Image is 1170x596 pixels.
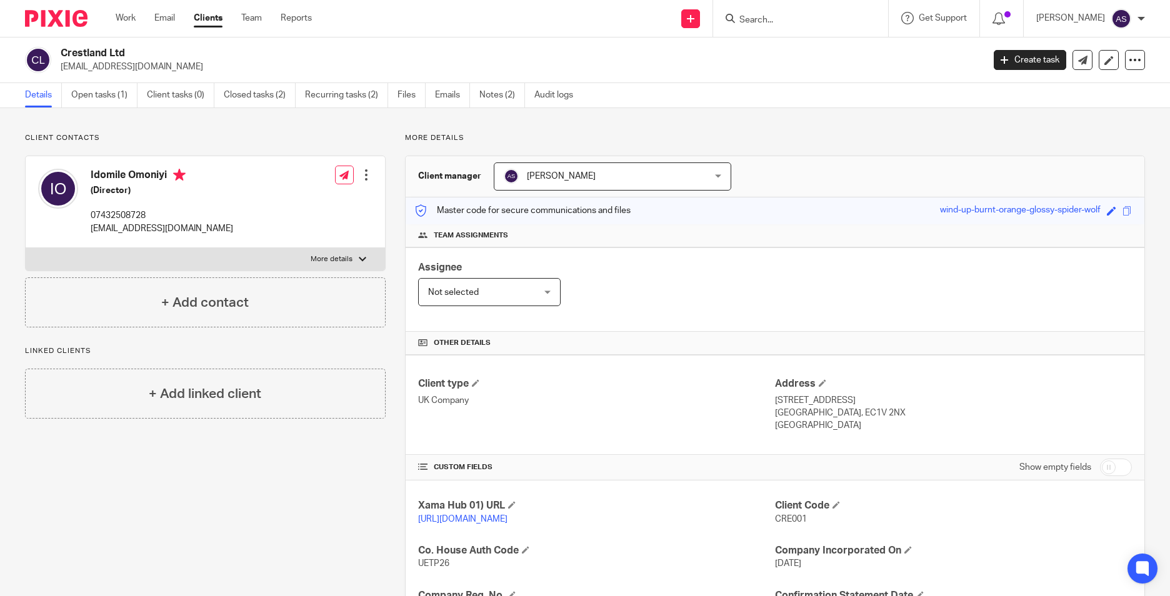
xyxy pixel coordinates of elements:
[25,133,386,143] p: Client contacts
[25,83,62,107] a: Details
[775,515,807,524] span: CRE001
[994,50,1066,70] a: Create task
[241,12,262,24] a: Team
[25,47,51,73] img: svg%3E
[71,83,137,107] a: Open tasks (1)
[775,377,1132,390] h4: Address
[1019,461,1091,474] label: Show empty fields
[61,47,792,60] h2: Crestland Ltd
[418,462,775,472] h4: CUSTOM FIELDS
[415,204,631,217] p: Master code for secure communications and files
[919,14,967,22] span: Get Support
[61,61,975,73] p: [EMAIL_ADDRESS][DOMAIN_NAME]
[38,169,78,209] img: svg%3E
[405,133,1145,143] p: More details
[775,559,801,568] span: [DATE]
[418,262,462,272] span: Assignee
[418,559,449,568] span: UETP26
[527,172,596,181] span: [PERSON_NAME]
[147,83,214,107] a: Client tasks (0)
[397,83,426,107] a: Files
[418,544,775,557] h4: Co. House Auth Code
[418,394,775,407] p: UK Company
[775,544,1132,557] h4: Company Incorporated On
[173,169,186,181] i: Primary
[775,407,1132,419] p: [GEOGRAPHIC_DATA], EC1V 2NX
[91,184,233,197] h5: (Director)
[940,204,1101,218] div: wind-up-burnt-orange-glossy-spider-wolf
[428,288,479,297] span: Not selected
[534,83,582,107] a: Audit logs
[305,83,388,107] a: Recurring tasks (2)
[738,15,851,26] input: Search
[418,515,507,524] a: [URL][DOMAIN_NAME]
[224,83,296,107] a: Closed tasks (2)
[775,419,1132,432] p: [GEOGRAPHIC_DATA]
[418,377,775,390] h4: Client type
[149,384,261,404] h4: + Add linked client
[479,83,525,107] a: Notes (2)
[154,12,175,24] a: Email
[25,10,87,27] img: Pixie
[435,83,470,107] a: Emails
[1036,12,1105,24] p: [PERSON_NAME]
[775,499,1132,512] h4: Client Code
[434,231,508,241] span: Team assignments
[91,222,233,235] p: [EMAIL_ADDRESS][DOMAIN_NAME]
[91,209,233,222] p: 07432508728
[418,499,775,512] h4: Xama Hub 01) URL
[194,12,222,24] a: Clients
[161,293,249,312] h4: + Add contact
[116,12,136,24] a: Work
[311,254,352,264] p: More details
[418,170,481,182] h3: Client manager
[504,169,519,184] img: svg%3E
[1111,9,1131,29] img: svg%3E
[434,338,491,348] span: Other details
[25,346,386,356] p: Linked clients
[775,394,1132,407] p: [STREET_ADDRESS]
[281,12,312,24] a: Reports
[91,169,233,184] h4: Idomile Omoniyi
